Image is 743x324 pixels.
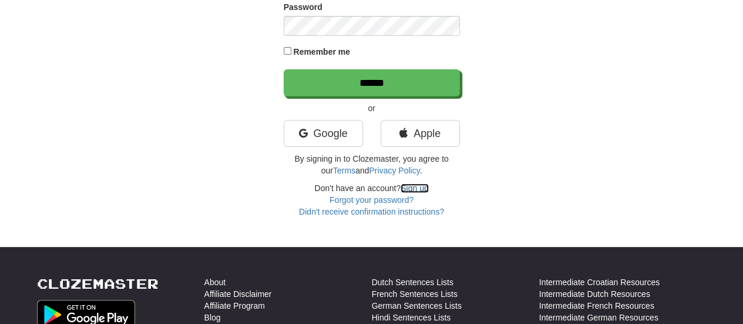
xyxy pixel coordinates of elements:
[372,300,462,312] a: German Sentences Lists
[204,300,265,312] a: Affiliate Program
[299,207,444,216] a: Didn't receive confirmation instructions?
[372,276,453,288] a: Dutch Sentences Lists
[369,166,419,175] a: Privacy Policy
[333,166,355,175] a: Terms
[539,300,654,312] a: Intermediate French Resources
[539,312,658,323] a: Intermediate German Resources
[293,46,350,58] label: Remember me
[284,182,460,218] div: Don't have an account?
[204,288,272,300] a: Affiliate Disclaimer
[284,120,363,147] a: Google
[284,1,322,13] label: Password
[401,183,428,193] a: Sign up
[284,153,460,176] p: By signing in to Clozemaster, you agree to our and .
[372,312,451,323] a: Hindi Sentences Lists
[204,312,221,323] a: Blog
[381,120,460,147] a: Apple
[539,276,660,288] a: Intermediate Croatian Resources
[284,102,460,114] p: or
[539,288,650,300] a: Intermediate Dutch Resources
[372,288,458,300] a: French Sentences Lists
[204,276,226,288] a: About
[37,276,159,291] a: Clozemaster
[330,195,413,205] a: Forgot your password?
